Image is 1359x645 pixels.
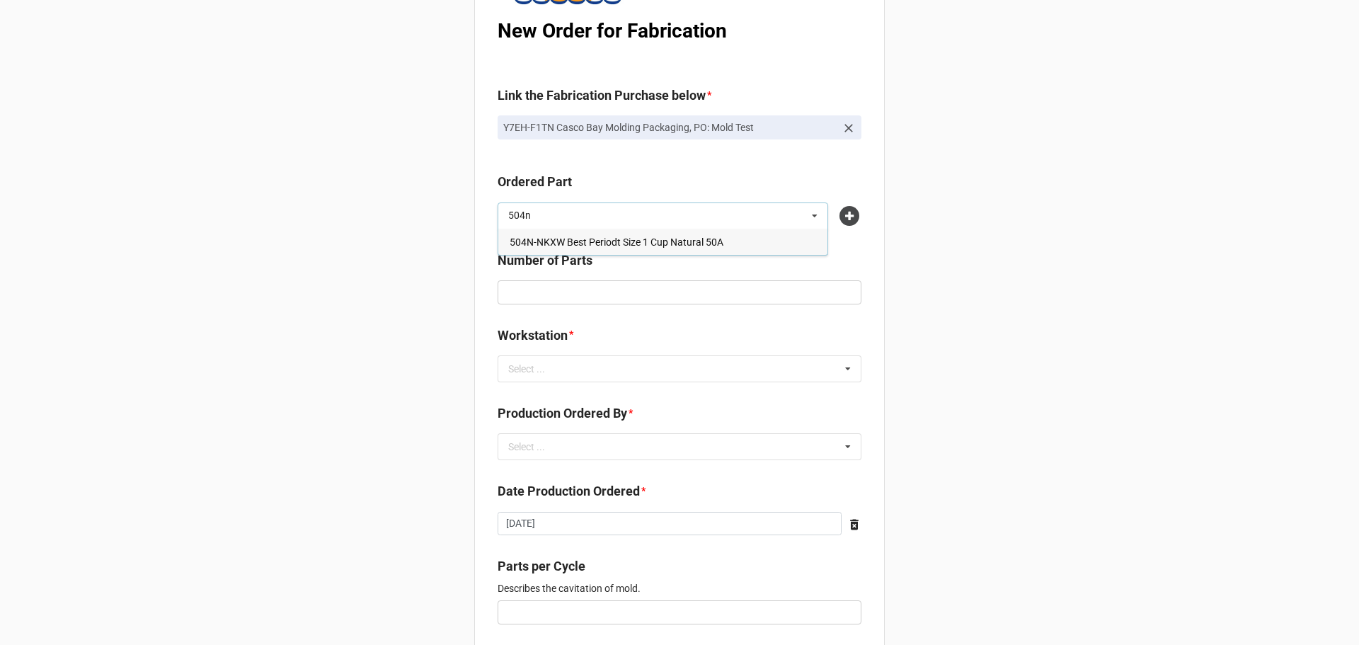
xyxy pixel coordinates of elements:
[498,404,627,423] label: Production Ordered By
[498,86,706,105] label: Link the Fabrication Purchase below
[498,556,585,576] label: Parts per Cycle
[498,512,842,536] input: Date
[498,326,568,346] label: Workstation
[498,172,572,192] label: Ordered Part
[498,19,727,42] b: New Order for Fabrication
[498,481,640,501] label: Date Production Ordered
[503,120,836,135] p: Y7EH-F1TN Casco Bay Molding Packaging, PO: Mold Test
[505,360,566,377] div: Select ...
[510,236,723,248] span: 504N-NKXW Best Periodt Size 1 Cup Natural 50A
[498,581,861,595] p: Describes the cavitation of mold.
[498,251,592,270] label: Number of Parts
[505,439,566,455] div: Select ...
